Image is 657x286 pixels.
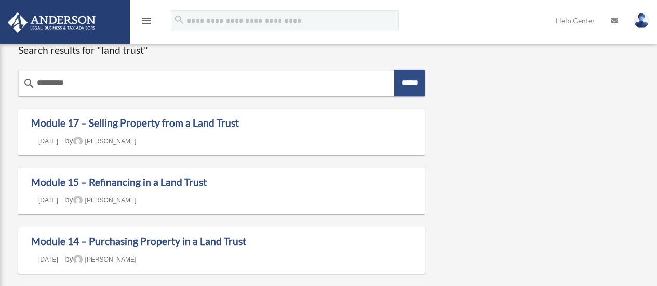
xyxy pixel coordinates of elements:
a: [DATE] [31,256,65,263]
a: [PERSON_NAME] [73,197,137,204]
span: by [65,255,137,263]
a: Module 17 – Selling Property from a Land Trust [31,117,239,129]
span: by [65,196,137,204]
a: [DATE] [31,197,65,204]
img: User Pic [634,13,649,28]
span: by [65,137,137,145]
h1: Search results for "land trust" [18,44,425,57]
img: Anderson Advisors Platinum Portal [5,12,99,33]
i: menu [140,15,153,27]
a: [PERSON_NAME] [73,138,137,145]
i: search [23,77,35,90]
a: Module 14 – Purchasing Property in a Land Trust [31,235,246,247]
a: [PERSON_NAME] [73,256,137,263]
a: Module 15 – Refinancing in a Land Trust [31,176,207,188]
a: [DATE] [31,138,65,145]
i: search [173,14,185,25]
a: menu [140,18,153,27]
